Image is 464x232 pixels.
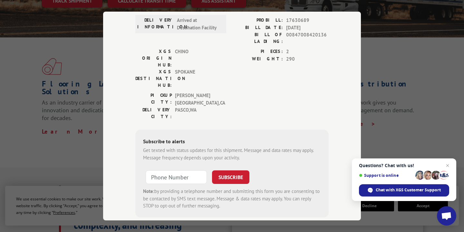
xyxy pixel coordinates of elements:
[143,147,321,161] div: Get texted with status updates for this shipment. Message and data rates may apply. Message frequ...
[146,170,207,184] input: Phone Number
[359,184,449,197] div: Chat with XGS Customer Support
[286,31,329,45] span: 00847008420136
[286,55,329,63] span: 290
[143,137,321,147] div: Subscribe to alerts
[175,106,218,120] span: PASCO , WA
[177,17,220,31] span: Arrived at Destination Facility
[175,68,218,89] span: SPOKANE
[135,48,172,68] label: XGS ORIGIN HUB:
[437,206,456,226] div: Open chat
[143,188,321,210] div: by providing a telephone number and submitting this form you are consenting to be contacted by SM...
[359,163,449,168] span: Questions? Chat with us!
[444,162,451,169] span: Close chat
[175,48,218,68] span: CHINO
[135,92,172,106] label: PICKUP CITY:
[286,48,329,55] span: 2
[232,24,283,32] label: BILL DATE:
[232,48,283,55] label: PIECES:
[232,31,283,45] label: BILL OF LADING:
[135,106,172,120] label: DELIVERY CITY:
[143,188,154,194] strong: Note:
[286,17,329,24] span: 17630689
[175,92,218,106] span: [PERSON_NAME][GEOGRAPHIC_DATA] , CA
[137,17,174,31] label: DELIVERY INFORMATION:
[135,68,172,89] label: XGS DESTINATION HUB:
[212,170,249,184] button: SUBSCRIBE
[286,24,329,32] span: [DATE]
[232,55,283,63] label: WEIGHT:
[376,187,441,193] span: Chat with XGS Customer Support
[359,173,413,178] span: Support is online
[232,17,283,24] label: PROBILL:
